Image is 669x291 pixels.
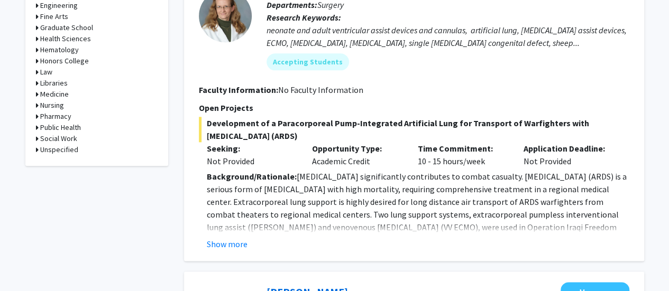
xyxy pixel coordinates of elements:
[207,142,297,155] p: Seeking:
[40,22,93,33] h3: Graduate School
[312,142,402,155] p: Opportunity Type:
[40,67,52,78] h3: Law
[410,142,516,167] div: 10 - 15 hours/week
[40,78,68,89] h3: Libraries
[304,142,410,167] div: Academic Credit
[40,11,68,22] h3: Fine Arts
[267,24,629,49] div: neonate and adult ventricular assist devices and cannulas, artificial lung, [MEDICAL_DATA] assist...
[40,89,69,100] h3: Medicine
[278,85,363,95] span: No Faculty Information
[524,142,613,155] p: Application Deadline:
[267,12,341,23] b: Research Keywords:
[40,144,78,155] h3: Unspecified
[40,122,81,133] h3: Public Health
[40,33,91,44] h3: Health Sciences
[207,238,248,250] button: Show more
[207,155,297,167] div: Not Provided
[267,53,349,70] mat-chip: Accepting Students
[40,100,64,111] h3: Nursing
[516,142,621,167] div: Not Provided
[40,55,89,67] h3: Honors College
[199,85,278,95] b: Faculty Information:
[40,44,79,55] h3: Hematology
[199,117,629,142] span: Development of a Paracorporeal Pump-Integrated Artificial Lung for Transport of Warfighters with ...
[8,243,45,283] iframe: Chat
[199,101,629,114] p: Open Projects
[40,111,71,122] h3: Pharmacy
[418,142,508,155] p: Time Commitment:
[207,171,297,182] strong: Background/Rationale:
[40,133,77,144] h3: Social Work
